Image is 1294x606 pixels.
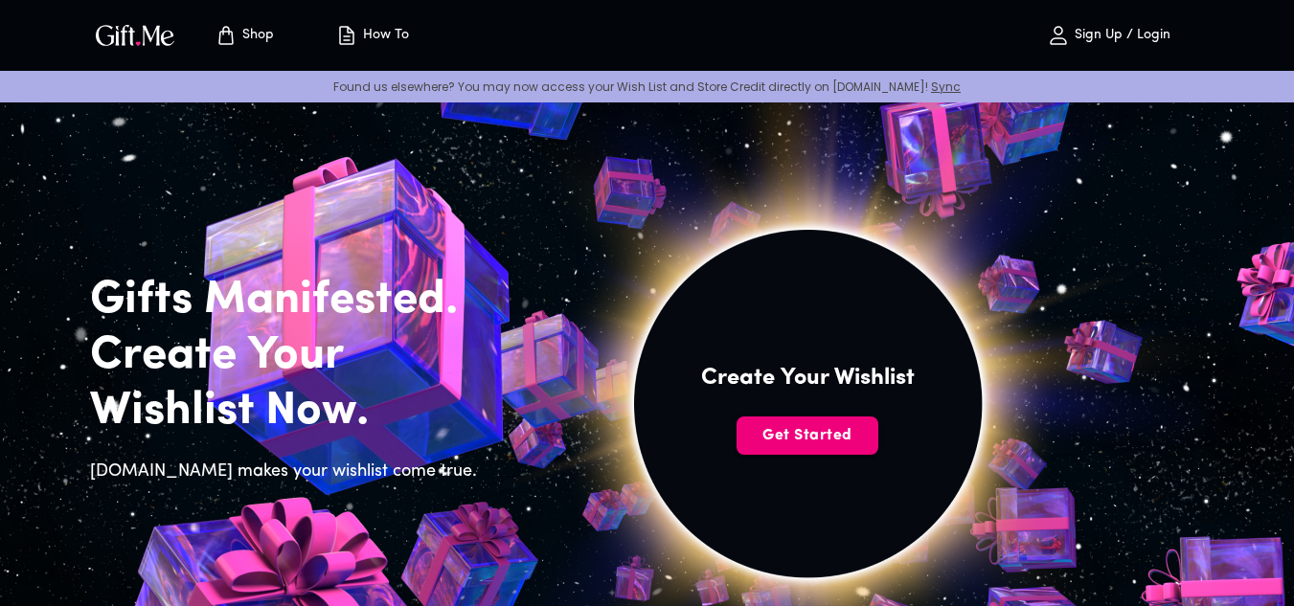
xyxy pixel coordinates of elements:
[90,384,488,439] h2: Wishlist Now.
[92,21,178,49] img: GiftMe Logo
[320,5,425,66] button: How To
[90,328,488,384] h2: Create Your
[701,363,915,393] h4: Create Your Wishlist
[90,273,488,328] h2: Gifts Manifested.
[90,459,488,485] h6: [DOMAIN_NAME] makes your wishlist come true.
[737,425,878,446] span: Get Started
[90,24,180,47] button: GiftMe Logo
[737,416,878,455] button: Get Started
[1070,28,1170,44] p: Sign Up / Login
[931,79,961,95] a: Sync
[358,28,409,44] p: How To
[15,79,1279,95] p: Found us elsewhere? You may now access your Wish List and Store Credit directly on [DOMAIN_NAME]!
[335,24,358,47] img: how-to.svg
[192,5,297,66] button: Store page
[238,28,274,44] p: Shop
[1013,5,1205,66] button: Sign Up / Login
